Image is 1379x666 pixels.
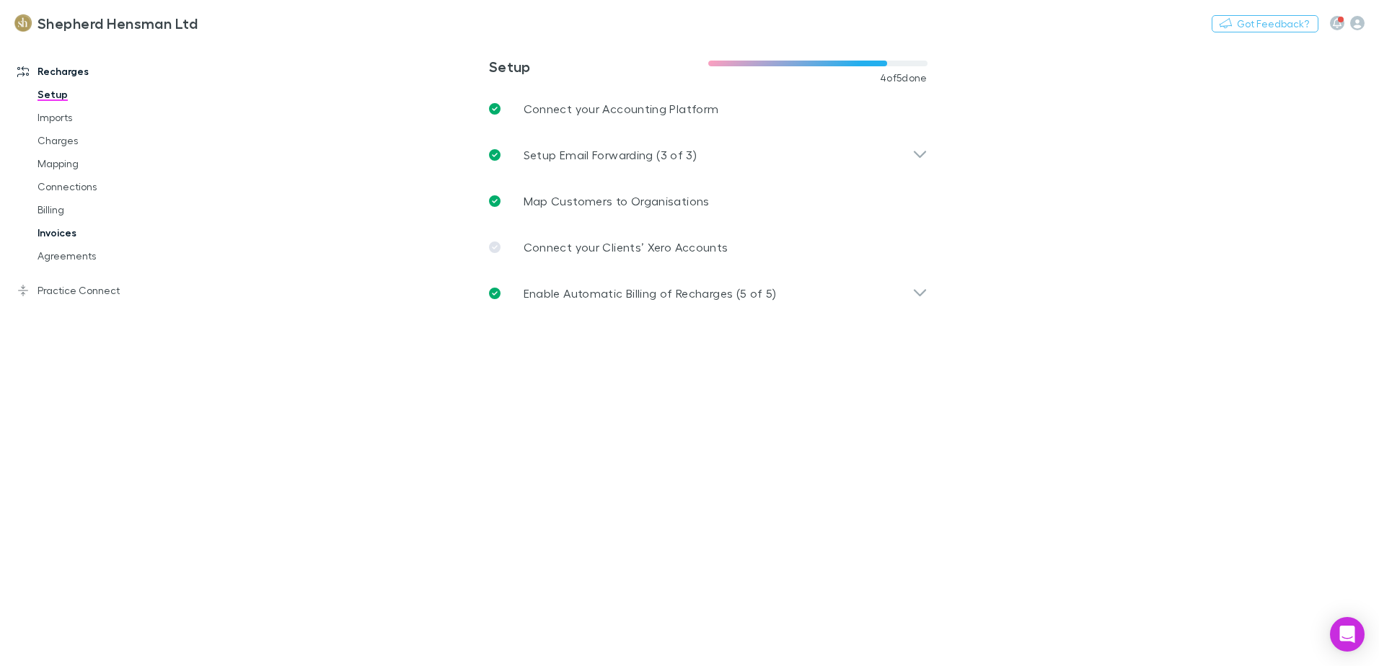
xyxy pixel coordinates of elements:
p: Setup Email Forwarding (3 of 3) [524,146,697,164]
a: Connect your Accounting Platform [477,86,939,132]
div: Enable Automatic Billing of Recharges (5 of 5) [477,270,939,316]
div: Open Intercom Messenger [1330,617,1365,652]
span: 4 of 5 done [880,72,928,84]
a: Map Customers to Organisations [477,178,939,224]
a: Shepherd Hensman Ltd [6,6,206,40]
a: Invoices [23,221,195,244]
p: Map Customers to Organisations [524,192,710,210]
a: Setup [23,83,195,106]
button: Got Feedback? [1212,15,1318,32]
a: Charges [23,129,195,152]
p: Enable Automatic Billing of Recharges (5 of 5) [524,285,777,302]
a: Connect your Clients’ Xero Accounts [477,224,939,270]
img: Shepherd Hensman Ltd's Logo [14,14,32,32]
a: Imports [23,106,195,129]
a: Recharges [3,60,195,83]
h3: Shepherd Hensman Ltd [38,14,198,32]
h3: Setup [489,58,708,75]
p: Connect your Accounting Platform [524,100,719,117]
a: Practice Connect [3,279,195,302]
div: Setup Email Forwarding (3 of 3) [477,132,939,178]
a: Billing [23,198,195,221]
a: Connections [23,175,195,198]
a: Agreements [23,244,195,267]
p: Connect your Clients’ Xero Accounts [524,239,728,256]
a: Mapping [23,152,195,175]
